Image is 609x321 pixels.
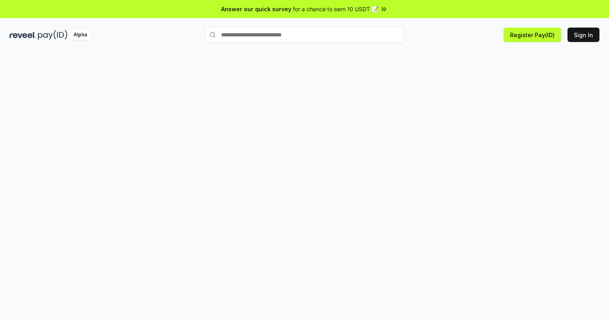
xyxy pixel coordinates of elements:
[38,30,67,40] img: pay_id
[293,5,378,13] span: for a chance to earn 10 USDT 📝
[567,28,599,42] button: Sign In
[69,30,91,40] div: Alpha
[10,30,36,40] img: reveel_dark
[504,28,561,42] button: Register Pay(ID)
[221,5,291,13] span: Answer our quick survey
